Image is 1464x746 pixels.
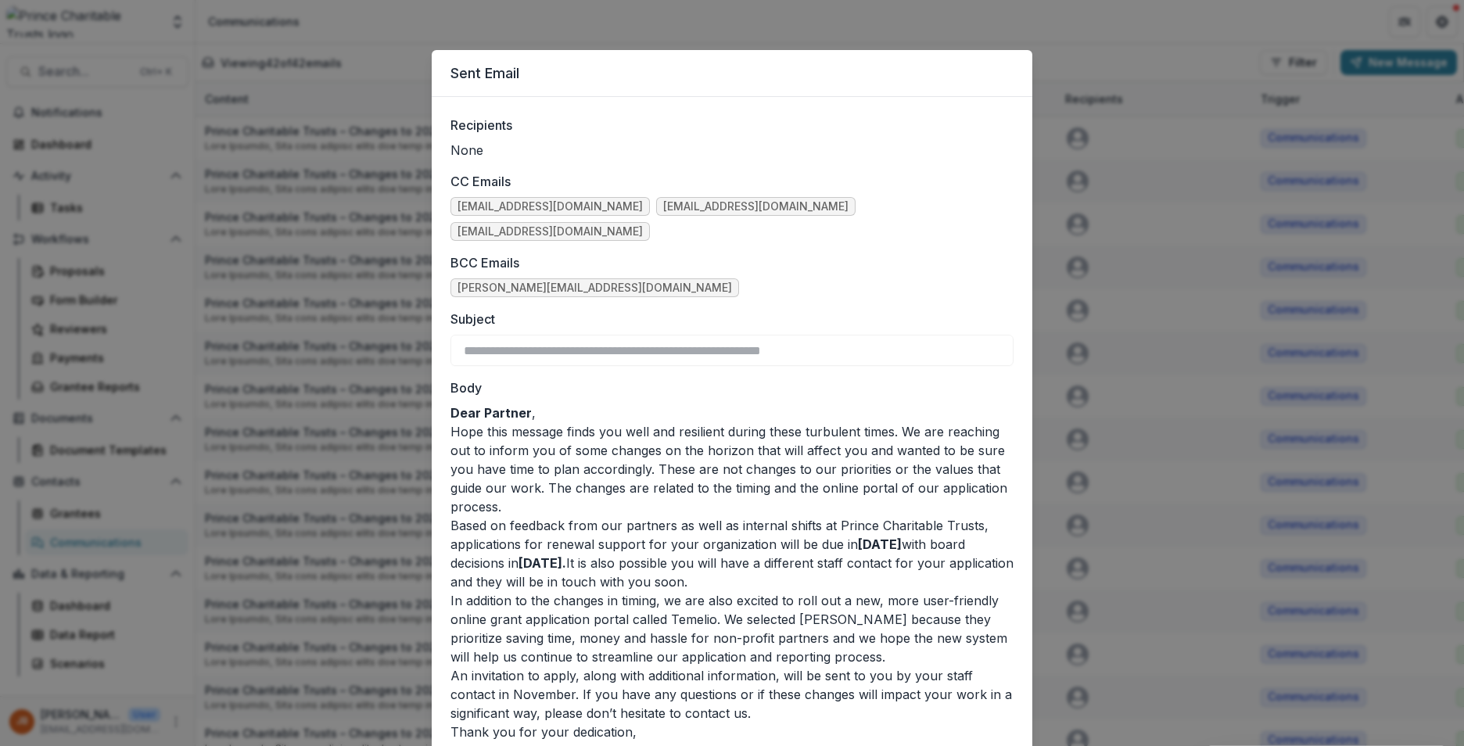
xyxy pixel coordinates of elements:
p: Thank you for your dedication, [450,723,1014,741]
header: Sent Email [432,50,1032,97]
p: Based on feedback from our partners as well as internal shifts at Prince Charitable Trusts, appli... [450,516,1014,591]
label: Subject [450,310,1004,328]
strong: [DATE]. [518,555,566,571]
ul: None [450,141,1014,160]
span: [EMAIL_ADDRESS][DOMAIN_NAME] [457,200,643,213]
span: [EMAIL_ADDRESS][DOMAIN_NAME] [457,225,643,239]
p: In addition to the changes in timing, we are also excited to roll out a new, more user-friendly o... [450,591,1014,666]
strong: [DATE] [858,536,902,552]
label: CC Emails [450,172,1004,191]
p: Hope this message finds you well and resilient during these turbulent times. We are reaching out ... [450,422,1014,516]
span: [PERSON_NAME][EMAIL_ADDRESS][DOMAIN_NAME] [457,282,732,295]
p: An invitation to apply, along with additional information, will be sent to you by your staff cont... [450,666,1014,723]
label: Body [450,378,1004,397]
label: BCC Emails [450,253,1004,272]
p: , [450,403,1014,422]
label: Recipients [450,116,1004,134]
strong: Dear Partner [450,405,532,421]
span: [EMAIL_ADDRESS][DOMAIN_NAME] [663,200,849,213]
